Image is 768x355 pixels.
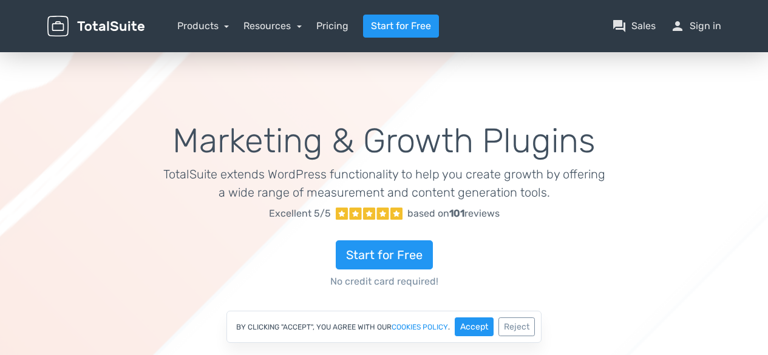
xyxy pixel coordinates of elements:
[163,201,605,226] a: Excellent 5/5 based on101reviews
[163,274,605,289] span: No credit card required!
[392,323,448,331] a: cookies policy
[670,19,685,33] span: person
[163,123,605,160] h1: Marketing & Growth Plugins
[226,311,542,343] div: By clicking "Accept", you agree with our .
[455,317,494,336] button: Accept
[612,19,627,33] span: question_answer
[407,206,500,221] div: based on reviews
[612,19,656,33] a: question_answerSales
[670,19,721,33] a: personSign in
[269,206,331,221] span: Excellent 5/5
[316,19,348,33] a: Pricing
[177,20,229,32] a: Products
[47,16,144,37] img: TotalSuite for WordPress
[363,15,439,38] a: Start for Free
[336,240,433,269] a: Start for Free
[449,208,464,219] strong: 101
[243,20,302,32] a: Resources
[163,165,605,201] p: TotalSuite extends WordPress functionality to help you create growth by offering a wide range of ...
[498,317,535,336] button: Reject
